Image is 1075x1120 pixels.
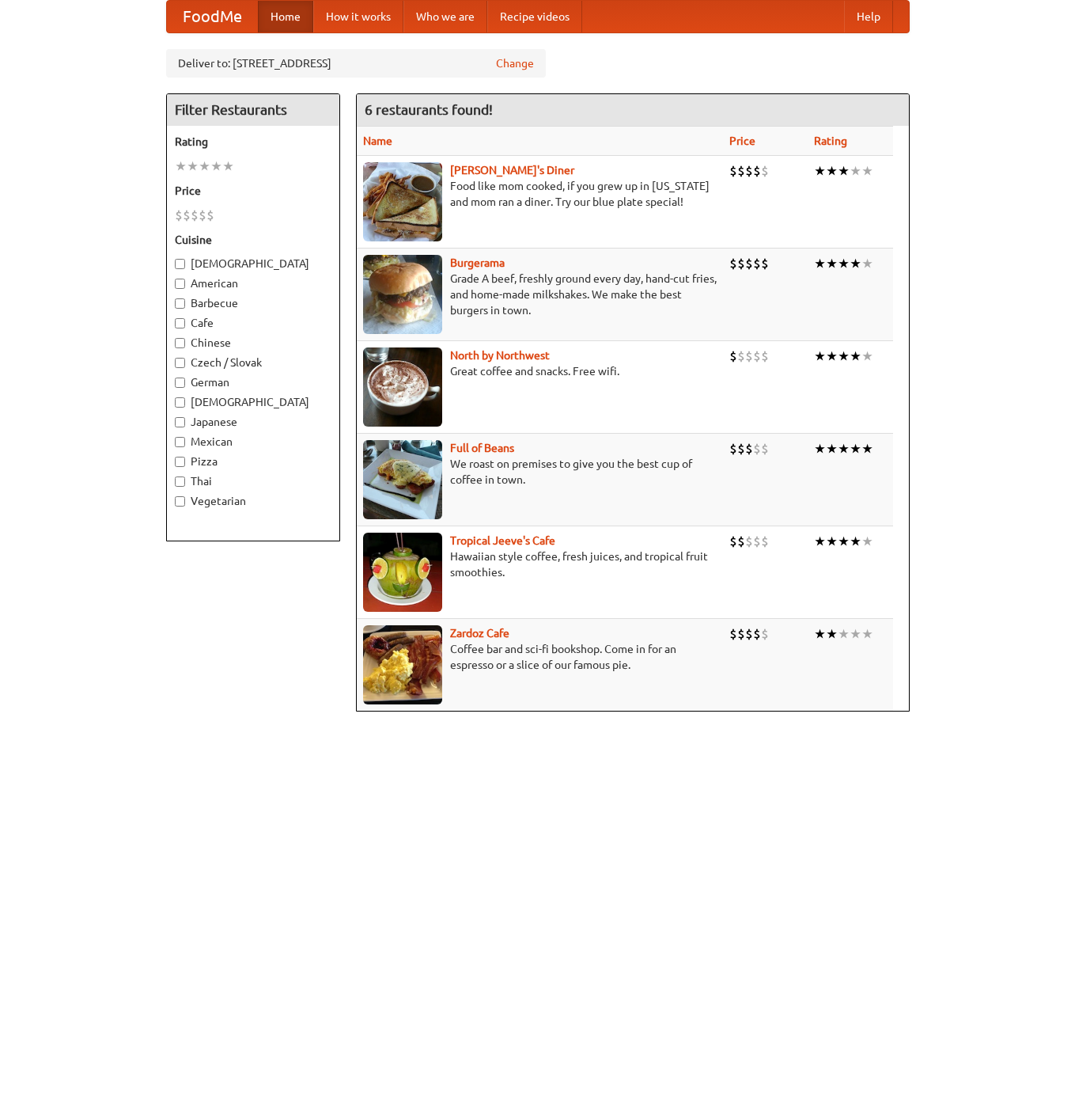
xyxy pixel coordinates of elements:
[175,457,185,467] input: Pizza
[814,255,826,272] li: ★
[175,207,183,224] li: $
[175,358,185,368] input: Czech / Slovak
[850,255,861,272] li: ★
[175,476,185,487] input: Thai
[729,135,755,147] a: Price
[175,275,331,291] label: American
[761,162,769,180] li: $
[175,378,185,388] input: German
[363,347,442,427] img: north.jpg
[826,440,838,457] li: ★
[729,533,737,550] li: $
[199,207,206,224] li: $
[826,162,838,180] li: ★
[175,374,331,390] label: German
[175,183,331,199] h5: Price
[814,347,826,365] li: ★
[850,440,861,457] li: ★
[753,162,761,180] li: $
[258,1,313,32] a: Home
[450,442,514,454] a: Full of Beans
[745,255,753,272] li: $
[403,1,487,32] a: Who we are
[838,625,850,643] li: ★
[175,397,185,408] input: [DEMOGRAPHIC_DATA]
[861,162,873,180] li: ★
[450,349,550,362] a: North by Northwest
[363,255,442,334] img: burgerama.jpg
[814,162,826,180] li: ★
[166,49,546,78] div: Deliver to: [STREET_ADDRESS]
[363,178,717,210] p: Food like mom cooked, if you grew up in [US_STATE] and mom ran a diner. Try our blue plate special!
[363,363,717,379] p: Great coffee and snacks. Free wifi.
[175,134,331,150] h5: Rating
[838,440,850,457] li: ★
[175,414,331,430] label: Japanese
[363,549,717,580] p: Hawaiian style coffee, fresh juices, and tropical fruit smoothies.
[838,255,850,272] li: ★
[745,625,753,643] li: $
[745,440,753,457] li: $
[175,355,331,370] label: Czech / Slovak
[175,158,187,175] li: ★
[183,207,191,224] li: $
[729,625,737,643] li: $
[861,440,873,457] li: ★
[737,440,745,457] li: $
[861,347,873,365] li: ★
[745,347,753,365] li: $
[729,347,737,365] li: $
[187,158,199,175] li: ★
[450,164,574,177] a: [PERSON_NAME]'s Diner
[363,456,717,488] p: We roast on premises to give you the best cup of coffee in town.
[175,279,185,289] input: American
[826,347,838,365] li: ★
[761,347,769,365] li: $
[814,533,826,550] li: ★
[175,496,185,507] input: Vegetarian
[761,533,769,550] li: $
[729,255,737,272] li: $
[826,255,838,272] li: ★
[850,533,861,550] li: ★
[850,347,861,365] li: ★
[167,1,258,32] a: FoodMe
[175,338,185,348] input: Chinese
[814,625,826,643] li: ★
[861,533,873,550] li: ★
[761,440,769,457] li: $
[838,533,850,550] li: ★
[761,255,769,272] li: $
[450,534,555,547] a: Tropical Jeeve's Cafe
[753,625,761,643] li: $
[450,627,509,640] a: Zardoz Cafe
[487,1,582,32] a: Recipe videos
[850,162,861,180] li: ★
[826,533,838,550] li: ★
[191,207,199,224] li: $
[175,335,331,351] label: Chinese
[313,1,403,32] a: How it works
[175,493,331,509] label: Vegetarian
[175,437,185,447] input: Mexican
[175,417,185,427] input: Japanese
[753,255,761,272] li: $
[175,473,331,489] label: Thai
[753,533,761,550] li: $
[175,232,331,248] h5: Cuisine
[365,102,493,117] ng-pluralize: 6 restaurants found!
[737,625,745,643] li: $
[737,533,745,550] li: $
[363,135,392,147] a: Name
[838,347,850,365] li: ★
[729,162,737,180] li: $
[737,347,745,365] li: $
[363,533,442,612] img: jeeves.jpg
[450,256,505,269] a: Burgerama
